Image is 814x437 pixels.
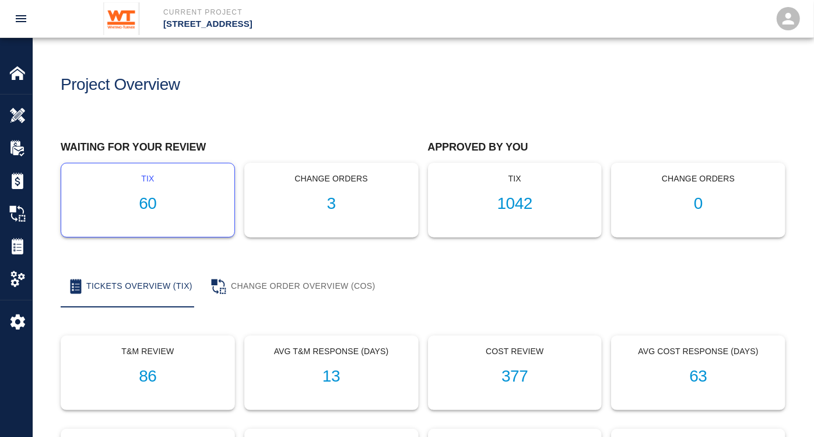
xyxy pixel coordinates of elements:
[621,367,776,386] h1: 63
[61,75,180,95] h1: Project Overview
[61,265,202,307] button: Tickets Overview (TIX)
[621,194,776,214] h1: 0
[163,18,470,31] p: [STREET_ADDRESS]
[428,141,786,154] h2: Approved by you
[163,7,470,18] p: Current Project
[254,194,409,214] h1: 3
[756,381,814,437] iframe: Chat Widget
[438,345,592,358] p: Cost Review
[71,367,225,386] h1: 86
[254,367,409,386] h1: 13
[438,173,592,185] p: tix
[438,194,592,214] h1: 1042
[71,345,225,358] p: T&M Review
[254,345,409,358] p: Avg T&M Response (Days)
[7,5,35,33] button: open drawer
[71,173,225,185] p: tix
[621,173,776,185] p: Change Orders
[438,367,592,386] h1: 377
[61,141,419,154] h2: Waiting for your review
[621,345,776,358] p: Avg Cost Response (Days)
[103,2,140,35] img: Whiting-Turner
[71,194,225,214] h1: 60
[254,173,409,185] p: Change Orders
[202,265,385,307] button: Change Order Overview (COS)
